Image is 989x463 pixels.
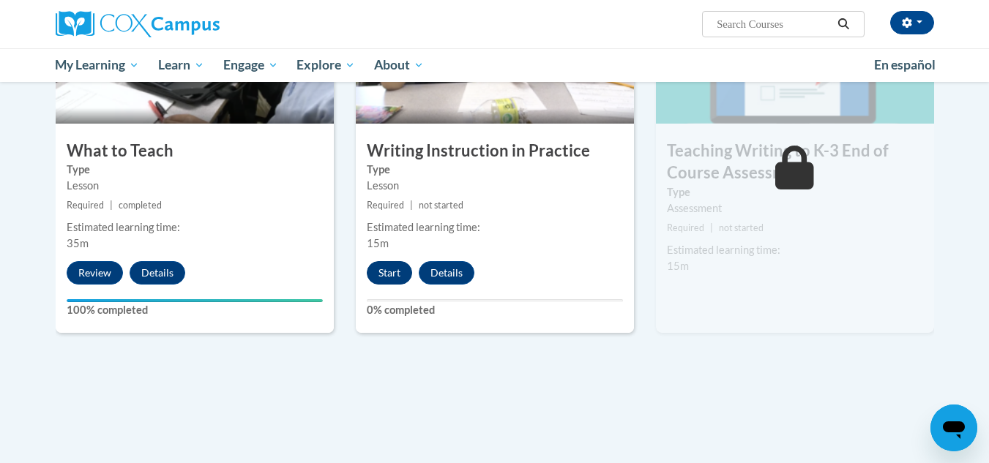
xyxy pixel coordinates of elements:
div: Lesson [367,178,623,194]
label: Type [367,162,623,178]
label: 0% completed [367,302,623,318]
a: Explore [287,48,365,82]
a: About [365,48,433,82]
div: Estimated learning time: [67,219,323,236]
span: En español [874,57,936,72]
span: Learn [158,56,204,74]
button: Review [67,261,123,285]
input: Search Courses [715,15,832,33]
div: Assessment [667,200,923,217]
span: Explore [296,56,355,74]
a: Learn [149,48,214,82]
div: Lesson [67,178,323,194]
button: Details [130,261,185,285]
label: Type [667,184,923,200]
button: Details [419,261,474,285]
span: | [710,222,713,233]
div: Your progress [67,299,323,302]
span: 15m [367,237,389,249]
span: About [374,56,424,74]
span: Engage [223,56,278,74]
span: | [410,200,413,211]
span: 15m [667,260,689,272]
a: Cox Campus [56,11,334,37]
a: En español [865,50,945,80]
span: My Learning [55,56,139,74]
h3: Writing Instruction in Practice [356,140,634,162]
label: 100% completed [67,302,323,318]
div: Estimated learning time: [367,219,623,236]
span: | [110,200,113,211]
h3: What to Teach [56,140,334,162]
span: 35m [67,237,89,249]
button: Account Settings [890,11,934,34]
iframe: Button to launch messaging window [930,404,977,451]
label: Type [67,162,323,178]
span: completed [119,200,162,211]
span: Required [367,200,404,211]
span: Required [667,222,704,233]
img: Cox Campus [56,11,220,37]
h3: Teaching Writing to K-3 End of Course Assessment [656,140,934,185]
button: Start [367,261,412,285]
div: Estimated learning time: [667,242,923,258]
span: not started [719,222,764,233]
button: Search [832,15,854,33]
span: not started [419,200,463,211]
span: Required [67,200,104,211]
a: My Learning [46,48,149,82]
a: Engage [214,48,288,82]
div: Main menu [34,48,956,82]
